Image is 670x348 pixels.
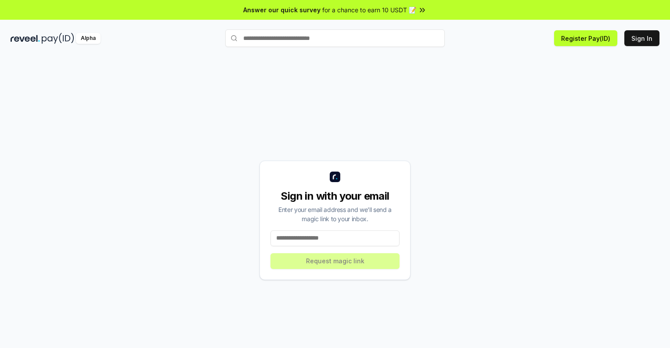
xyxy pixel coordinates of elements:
button: Sign In [624,30,659,46]
div: Alpha [76,33,101,44]
img: reveel_dark [11,33,40,44]
div: Enter your email address and we’ll send a magic link to your inbox. [270,205,400,223]
img: pay_id [42,33,74,44]
button: Register Pay(ID) [554,30,617,46]
div: Sign in with your email [270,189,400,203]
span: Answer our quick survey [243,5,321,14]
img: logo_small [330,172,340,182]
span: for a chance to earn 10 USDT 📝 [322,5,416,14]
